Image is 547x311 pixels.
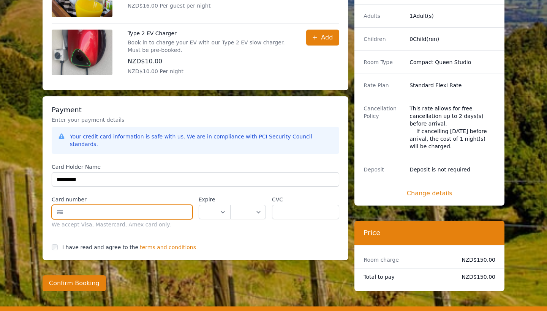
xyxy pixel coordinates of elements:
div: This rate allows for free cancellation up to 2 days(s) before arrival. If cancelling [DATE] befor... [409,105,495,150]
dd: Deposit is not required [409,166,495,173]
label: Card Holder Name [52,163,339,171]
button: Add [306,30,339,46]
label: CVC [272,196,339,203]
p: NZD$10.00 Per night [128,68,291,75]
dd: 0 Child(ren) [409,35,495,43]
button: Confirm Booking [43,275,106,291]
label: . [230,196,266,203]
label: I have read and agree to the [62,244,138,250]
label: Card number [52,196,193,203]
p: NZD$16.00 Per guest per night [128,2,270,9]
dt: Total to pay [364,273,449,281]
dd: Compact Queen Studio [409,58,495,66]
div: We accept Visa, Mastercard, Amex card only. [52,221,193,228]
dd: NZD$150.00 [455,256,495,264]
span: Change details [364,189,495,198]
dt: Rate Plan [364,82,403,89]
dt: Deposit [364,166,403,173]
div: Your credit card information is safe with us. We are in compliance with PCI Security Council stan... [70,133,333,148]
p: Enter your payment details [52,116,339,124]
dd: 1 Adult(s) [409,12,495,20]
p: Book in to charge your EV with our Type 2 EV slow charger. Must be pre-booked. [128,39,291,54]
dt: Room Type [364,58,403,66]
dt: Room charge [364,256,449,264]
img: Type 2 EV Charger [52,30,112,75]
label: Expire [199,196,230,203]
p: NZD$10.00 [128,57,291,66]
h3: Payment [52,105,339,115]
span: Add [321,33,333,42]
dd: Standard Flexi Rate [409,82,495,89]
dt: Children [364,35,403,43]
dd: NZD$150.00 [455,273,495,281]
h3: Price [364,228,495,237]
p: Type 2 EV Charger [128,30,291,37]
span: terms and conditions [140,243,196,251]
dt: Adults [364,12,403,20]
dt: Cancellation Policy [364,105,403,150]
